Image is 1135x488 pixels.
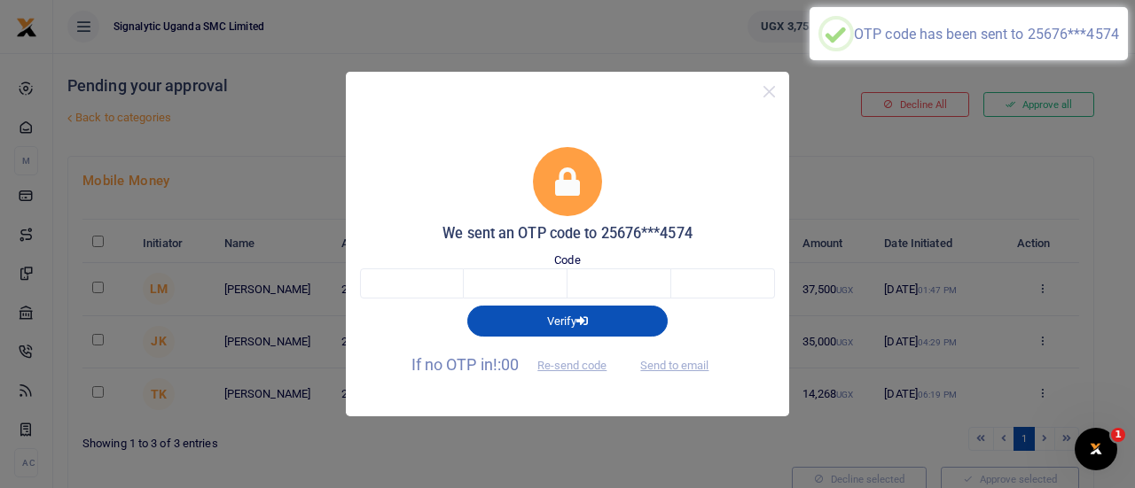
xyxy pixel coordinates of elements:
[854,26,1119,43] div: OTP code has been sent to 25676***4574
[360,225,775,243] h5: We sent an OTP code to 25676***4574
[493,355,519,374] span: !:00
[554,252,580,269] label: Code
[467,306,668,336] button: Verify
[1111,428,1125,442] span: 1
[411,355,622,374] span: If no OTP in
[756,79,782,105] button: Close
[1075,428,1117,470] iframe: Intercom live chat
